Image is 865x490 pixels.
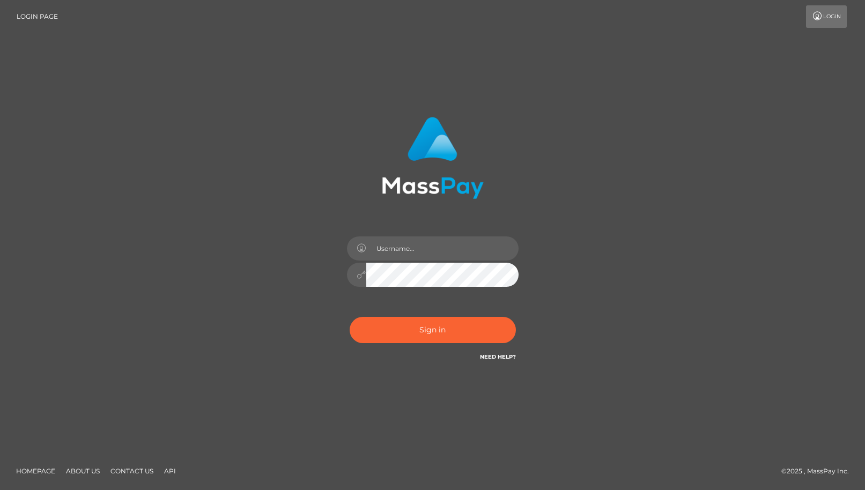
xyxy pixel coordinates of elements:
img: MassPay Login [382,117,484,199]
a: Login Page [17,5,58,28]
a: API [160,463,180,479]
a: Contact Us [106,463,158,479]
a: Login [806,5,847,28]
a: Homepage [12,463,60,479]
button: Sign in [350,317,516,343]
a: About Us [62,463,104,479]
a: Need Help? [480,353,516,360]
input: Username... [366,236,519,261]
div: © 2025 , MassPay Inc. [781,465,857,477]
